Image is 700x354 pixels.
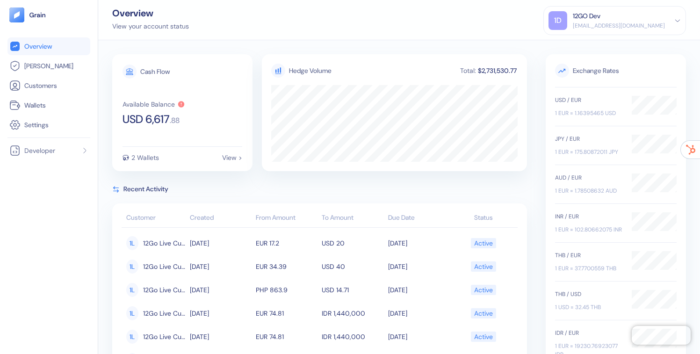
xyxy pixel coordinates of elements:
[319,255,385,278] td: USD 40
[386,231,452,255] td: [DATE]
[188,255,253,278] td: [DATE]
[573,22,665,30] div: [EMAIL_ADDRESS][DOMAIN_NAME]
[474,305,493,321] div: Active
[555,64,677,78] span: Exchange Rates
[9,41,88,52] a: Overview
[24,101,46,110] span: Wallets
[454,213,513,223] div: Status
[555,303,622,311] div: 1 USD = 32.45 THB
[140,68,170,75] div: Cash Flow
[548,11,567,30] div: 1D
[386,302,452,325] td: [DATE]
[188,231,253,255] td: [DATE]
[188,209,253,228] th: Created
[126,283,138,297] div: 1L
[123,184,168,194] span: Recent Activity
[253,302,319,325] td: EUR 74.81
[9,60,88,72] a: [PERSON_NAME]
[170,117,180,124] span: . 88
[386,255,452,278] td: [DATE]
[29,12,46,18] img: logo
[555,109,622,117] div: 1 EUR = 1.16395465 USD
[319,325,385,348] td: IDR 1,440,000
[126,236,138,250] div: 1L
[253,255,319,278] td: EUR 34.39
[188,278,253,302] td: [DATE]
[474,329,493,345] div: Active
[112,22,189,31] div: View your account status
[24,42,52,51] span: Overview
[143,235,185,251] span: 12Go Live Customer
[555,187,622,195] div: 1 EUR = 1.78508632 AUD
[9,7,24,22] img: logo-tablet-V2.svg
[122,209,188,228] th: Customer
[474,282,493,298] div: Active
[9,80,88,91] a: Customers
[555,264,622,273] div: 1 EUR = 37.7700559 THB
[555,135,622,143] div: JPY / EUR
[555,329,622,337] div: IDR / EUR
[477,67,518,74] div: $2,731,530.77
[319,278,385,302] td: USD 14.71
[24,146,55,155] span: Developer
[573,11,600,21] div: 12GO Dev
[386,278,452,302] td: [DATE]
[143,305,185,321] span: 12Go Live Customer
[555,290,622,298] div: THB / USD
[188,302,253,325] td: [DATE]
[123,101,175,108] div: Available Balance
[143,259,185,275] span: 12Go Live Customer
[289,66,332,76] div: Hedge Volume
[112,8,189,18] div: Overview
[9,119,88,130] a: Settings
[24,61,73,71] span: [PERSON_NAME]
[24,120,49,130] span: Settings
[555,251,622,260] div: THB / EUR
[188,325,253,348] td: [DATE]
[222,154,242,161] div: View >
[126,260,138,274] div: 1L
[632,326,691,345] iframe: Chatra live chat
[474,259,493,275] div: Active
[555,225,622,234] div: 1 EUR = 102.80662075 INR
[459,67,477,74] div: Total:
[123,101,185,108] button: Available Balance
[253,325,319,348] td: EUR 74.81
[319,231,385,255] td: USD 20
[253,278,319,302] td: PHP 863.9
[555,212,622,221] div: INR / EUR
[555,148,622,156] div: 1 EUR = 175.80872011 JPY
[474,235,493,251] div: Active
[386,209,452,228] th: Due Date
[143,282,185,298] span: 12Go Live Customer
[143,329,185,345] span: 12Go Live Customer
[126,330,138,344] div: 1L
[386,325,452,348] td: [DATE]
[131,154,159,161] div: 2 Wallets
[555,173,622,182] div: AUD / EUR
[126,306,138,320] div: 1L
[24,81,57,90] span: Customers
[319,302,385,325] td: IDR 1,440,000
[123,114,170,125] span: USD 6,617
[253,231,319,255] td: EUR 17.2
[9,100,88,111] a: Wallets
[319,209,385,228] th: To Amount
[253,209,319,228] th: From Amount
[555,96,622,104] div: USD / EUR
